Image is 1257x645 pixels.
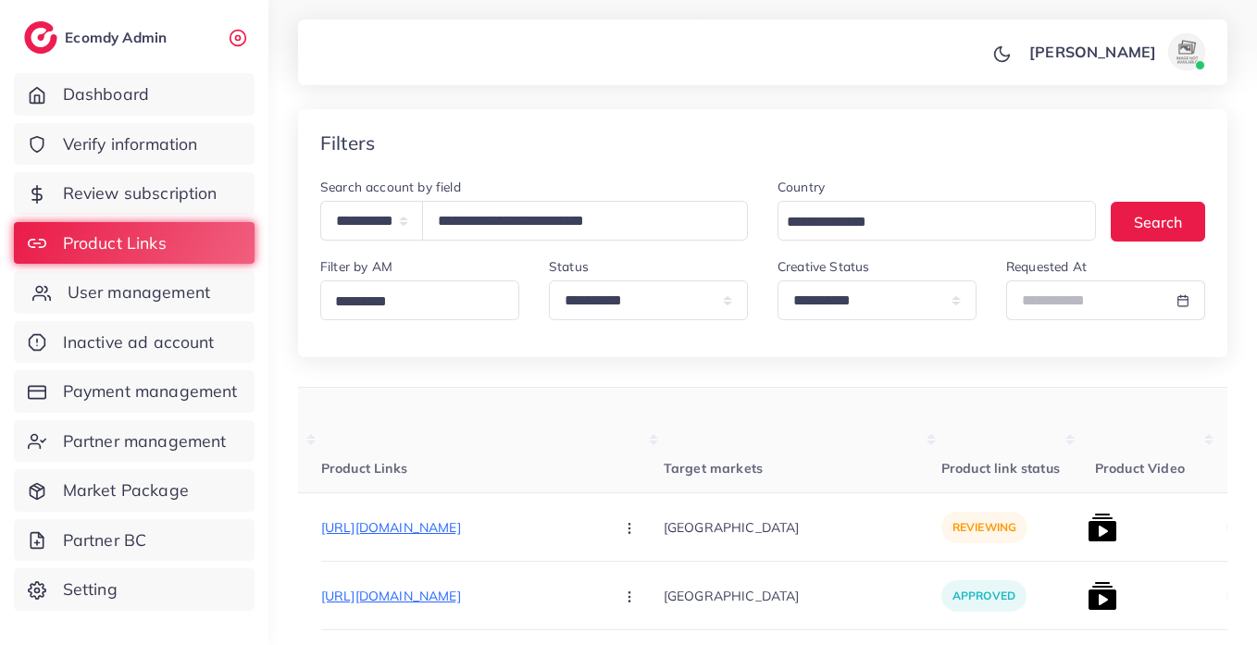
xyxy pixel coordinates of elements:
[63,231,167,255] span: Product Links
[63,478,189,502] span: Market Package
[14,172,255,215] a: Review subscription
[1095,460,1185,477] span: Product Video
[1088,513,1117,542] img: list product video
[321,460,407,477] span: Product Links
[14,271,255,314] a: User management
[1088,581,1117,611] img: list product video
[63,132,198,156] span: Verify information
[24,21,171,54] a: logoEcomdy Admin
[14,370,255,413] a: Payment management
[65,29,171,46] h2: Ecomdy Admin
[1111,202,1205,242] button: Search
[14,73,255,116] a: Dashboard
[63,528,147,552] span: Partner BC
[329,288,508,316] input: Search for option
[14,222,255,265] a: Product Links
[778,201,1096,241] div: Search for option
[1029,41,1156,63] p: [PERSON_NAME]
[778,178,825,196] label: Country
[63,82,149,106] span: Dashboard
[63,577,118,602] span: Setting
[24,21,57,54] img: logo
[14,469,255,512] a: Market Package
[941,580,1027,612] p: approved
[664,506,941,548] p: [GEOGRAPHIC_DATA]
[664,460,763,477] span: Target markets
[780,208,1072,237] input: Search for option
[321,585,599,607] p: [URL][DOMAIN_NAME]
[63,379,238,403] span: Payment management
[549,257,589,276] label: Status
[63,330,215,354] span: Inactive ad account
[321,516,599,539] p: [URL][DOMAIN_NAME]
[320,280,519,320] div: Search for option
[14,519,255,562] a: Partner BC
[63,181,218,205] span: Review subscription
[664,575,941,616] p: [GEOGRAPHIC_DATA]
[320,178,461,196] label: Search account by field
[1168,33,1205,70] img: avatar
[320,257,392,276] label: Filter by AM
[1006,257,1087,276] label: Requested At
[941,512,1027,543] p: reviewing
[320,131,375,155] h4: Filters
[14,321,255,364] a: Inactive ad account
[778,257,869,276] label: Creative Status
[14,123,255,166] a: Verify information
[941,460,1060,477] span: Product link status
[14,420,255,463] a: Partner management
[14,568,255,611] a: Setting
[68,280,210,304] span: User management
[1019,33,1213,70] a: [PERSON_NAME]avatar
[63,429,227,453] span: Partner management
